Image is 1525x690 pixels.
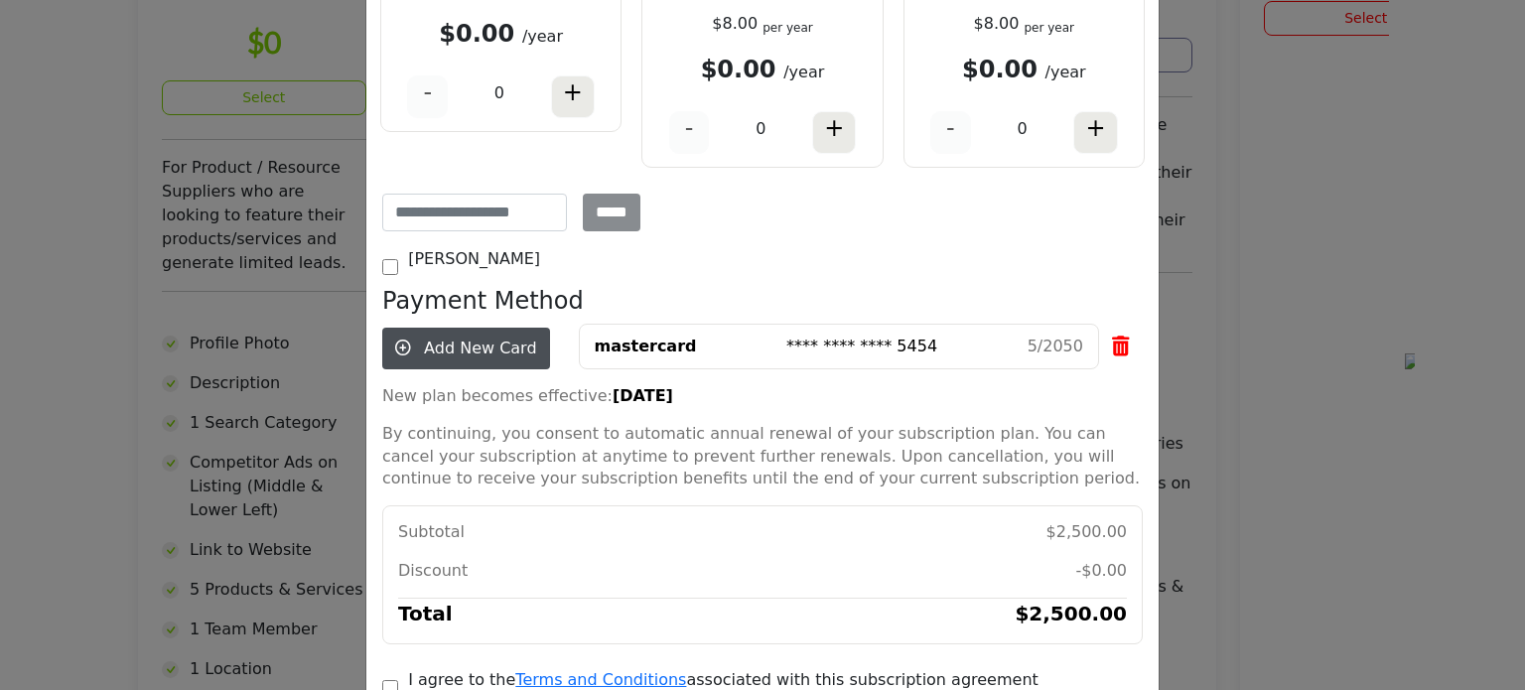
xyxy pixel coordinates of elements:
p: By continuing, you consent to automatic annual renewal of your subscription plan. You can cancel ... [382,423,1143,489]
p: Discount [398,560,468,582]
button: + [551,75,595,118]
h3: mastercard [595,335,697,358]
h5: 5/2050 [1028,336,1083,357]
b: $0.00 [701,56,776,83]
p: 0 [756,117,765,141]
h4: + [824,114,844,143]
h4: + [1085,114,1105,143]
h5: $2,500.00 [1015,599,1127,628]
span: /year [522,27,563,46]
p: 0 [1018,117,1028,141]
span: Add New Card [424,339,536,357]
span: $8.00 [974,14,1020,33]
b: $0.00 [962,56,1038,83]
p: 0 [494,81,504,105]
span: /year [783,63,824,81]
h4: + [563,78,583,107]
h5: Total [398,599,453,628]
span: $8.00 [712,14,758,33]
p: [PERSON_NAME] [408,247,540,271]
a: Terms and Conditions [515,670,686,689]
b: $0.00 [439,20,514,48]
sub: per year [1025,21,1075,35]
button: Add New Card [382,328,550,369]
strong: [DATE] [613,386,673,405]
button: + [1073,111,1117,154]
p: New plan becomes effective: [382,385,1143,407]
p: $2,500.00 [1046,521,1127,543]
p: -$0.00 [1075,560,1127,582]
sub: per year [762,21,813,35]
button: + [812,111,856,154]
p: Subtotal [398,521,465,543]
span: /year [1045,63,1086,81]
h4: Payment Method [382,287,1143,316]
